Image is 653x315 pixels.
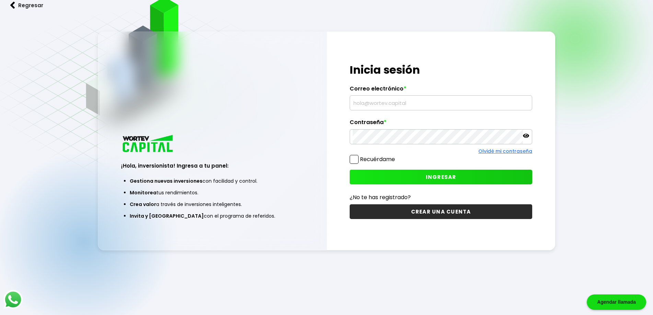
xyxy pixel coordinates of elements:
span: Crea valor [130,201,156,208]
li: con el programa de referidos. [130,210,295,222]
label: Contraseña [350,119,532,129]
h3: ¡Hola, inversionista! Ingresa a tu panel: [121,162,304,170]
input: hola@wortev.capital [353,96,529,110]
label: Correo electrónico [350,85,532,96]
li: tus rendimientos. [130,187,295,198]
label: Recuérdame [360,155,395,163]
li: a través de inversiones inteligentes. [130,198,295,210]
img: flecha izquierda [10,2,15,9]
img: logo_wortev_capital [121,134,175,154]
li: con facilidad y control. [130,175,295,187]
a: Olvidé mi contraseña [478,148,532,155]
a: ¿No te has registrado?CREAR UNA CUENTA [350,193,532,219]
div: Agendar llamada [587,294,646,310]
span: Invita y [GEOGRAPHIC_DATA] [130,213,204,219]
span: Gestiona nuevas inversiones [130,178,202,184]
img: logos_whatsapp-icon.242b2217.svg [3,290,23,309]
span: INGRESAR [426,173,456,181]
p: ¿No te has registrado? [350,193,532,202]
button: INGRESAR [350,170,532,184]
h1: Inicia sesión [350,62,532,78]
button: CREAR UNA CUENTA [350,204,532,219]
span: Monitorea [130,189,156,196]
